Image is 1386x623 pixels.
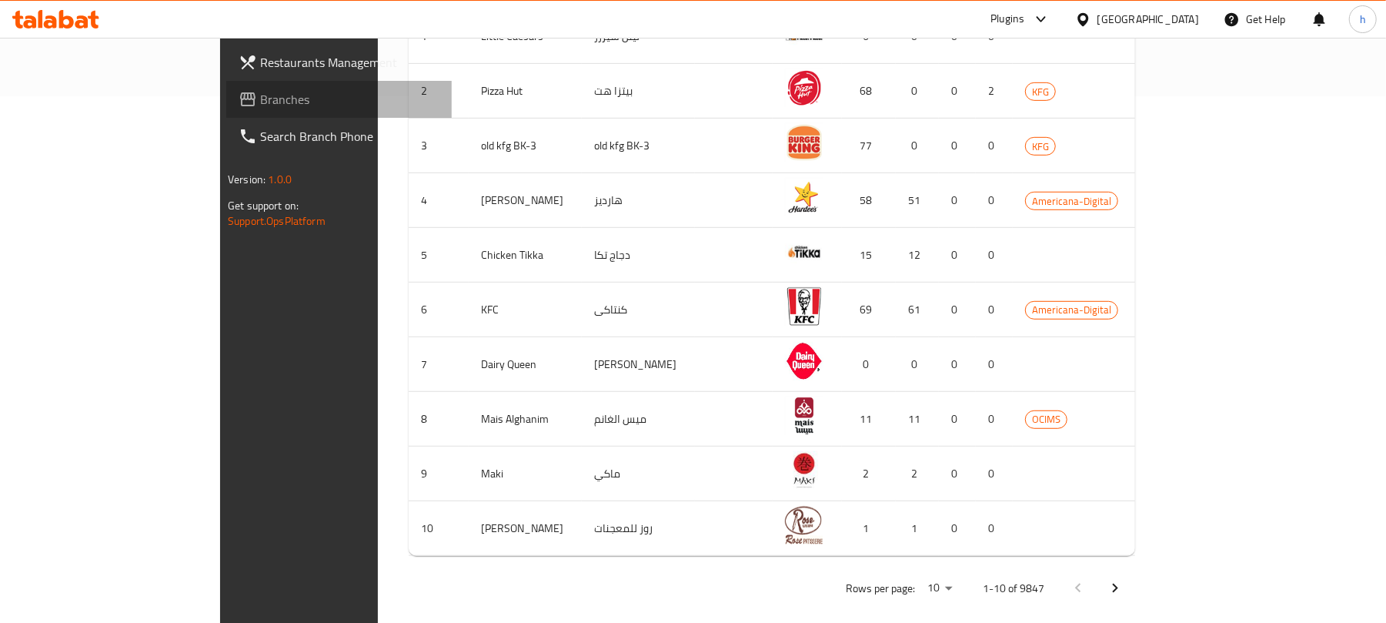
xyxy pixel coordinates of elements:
[842,64,896,119] td: 68
[896,392,939,447] td: 11
[226,44,452,81] a: Restaurants Management
[983,579,1044,598] p: 1-10 of 9847
[1360,11,1366,28] span: h
[896,64,939,119] td: 0
[785,506,823,544] img: Rose PATISSERIE
[896,283,939,337] td: 61
[896,173,939,228] td: 51
[976,501,1013,556] td: 0
[842,283,896,337] td: 69
[582,501,695,556] td: روز للمعجنات
[228,211,326,231] a: Support.OpsPlatform
[976,337,1013,392] td: 0
[990,10,1024,28] div: Plugins
[268,169,292,189] span: 1.0.0
[842,392,896,447] td: 11
[469,283,582,337] td: KFC
[842,228,896,283] td: 15
[469,501,582,556] td: [PERSON_NAME]
[785,233,823,271] img: Chicken Tikka
[469,119,582,173] td: old kfg BK-3
[976,283,1013,337] td: 0
[896,337,939,392] td: 0
[1026,301,1117,319] span: Americana-Digital
[582,447,695,501] td: ماكي
[1026,410,1067,428] span: OCIMS
[260,53,439,72] span: Restaurants Management
[469,337,582,392] td: Dairy Queen
[976,64,1013,119] td: 2
[582,173,695,228] td: هارديز
[1026,193,1117,210] span: Americana-Digital
[582,283,695,337] td: كنتاكى
[976,119,1013,173] td: 0
[582,337,695,392] td: [PERSON_NAME]
[226,118,452,155] a: Search Branch Phone
[785,397,823,435] img: Mais Alghanim
[469,64,582,119] td: Pizza Hut
[939,447,976,501] td: 0
[842,173,896,228] td: 58
[939,392,976,447] td: 0
[785,178,823,216] img: Hardee's
[976,392,1013,447] td: 0
[842,119,896,173] td: 77
[939,337,976,392] td: 0
[976,228,1013,283] td: 0
[939,501,976,556] td: 0
[1026,83,1055,101] span: KFG
[976,173,1013,228] td: 0
[582,64,695,119] td: بيتزا هت
[896,501,939,556] td: 1
[469,228,582,283] td: Chicken Tikka
[896,119,939,173] td: 0
[896,447,939,501] td: 2
[469,392,582,447] td: Mais Alghanim
[921,577,958,600] div: Rows per page:
[1097,570,1134,607] button: Next page
[785,69,823,107] img: Pizza Hut
[846,579,915,598] p: Rows per page:
[785,287,823,326] img: KFC
[939,228,976,283] td: 0
[939,64,976,119] td: 0
[939,119,976,173] td: 0
[582,392,695,447] td: ميس الغانم
[582,228,695,283] td: دجاج تكا
[939,283,976,337] td: 0
[785,451,823,490] img: Maki
[469,173,582,228] td: [PERSON_NAME]
[785,123,823,162] img: old kfg BK-3
[842,501,896,556] td: 1
[939,173,976,228] td: 0
[976,447,1013,501] td: 0
[582,119,695,173] td: old kfg BK-3
[469,447,582,501] td: Maki
[785,342,823,380] img: Dairy Queen
[260,127,439,146] span: Search Branch Phone
[842,337,896,392] td: 0
[896,228,939,283] td: 12
[1026,138,1055,156] span: KFG
[226,81,452,118] a: Branches
[228,169,266,189] span: Version:
[228,196,299,216] span: Get support on:
[842,447,896,501] td: 2
[1097,11,1199,28] div: [GEOGRAPHIC_DATA]
[260,90,439,109] span: Branches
